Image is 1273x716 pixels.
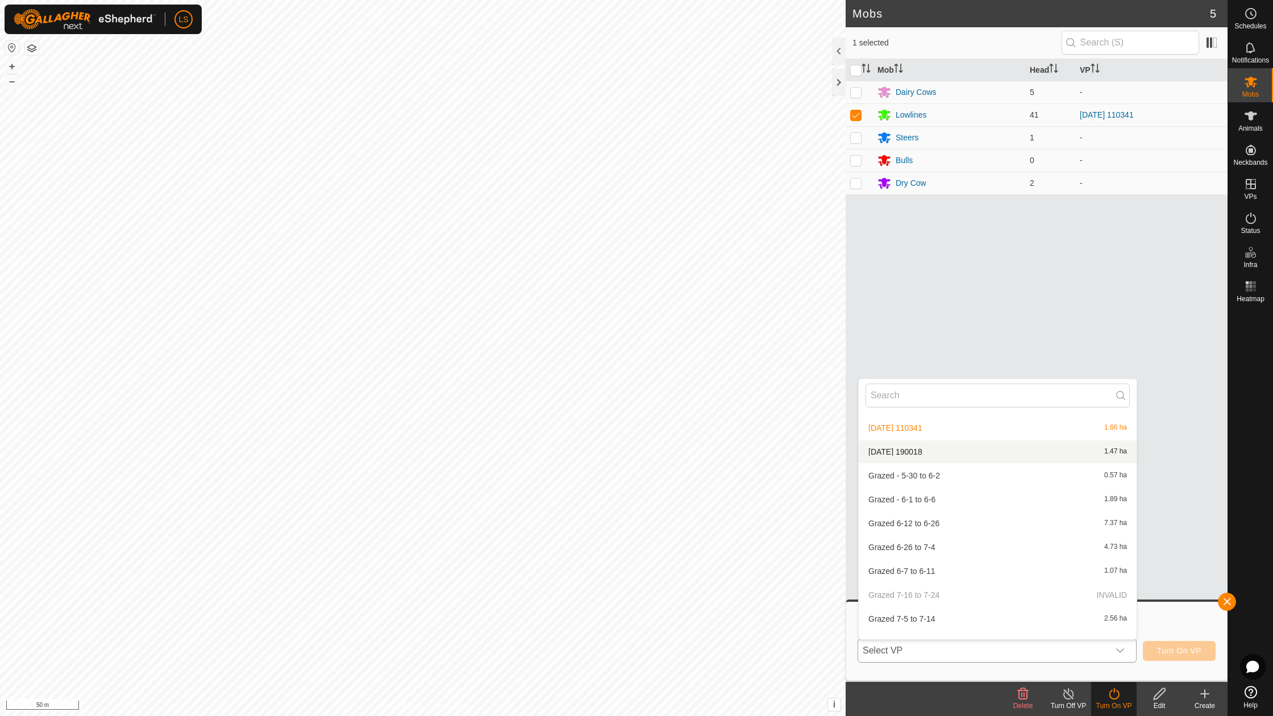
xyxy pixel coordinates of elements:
span: Turn On VP [1157,646,1201,655]
span: LS [178,14,188,26]
span: 5 [1030,88,1034,97]
li: Grazed 6-26 to 7-4 [859,536,1137,559]
li: Grazed 6-7 to 6-11 [859,560,1137,582]
td: - [1075,149,1228,172]
div: Dairy Cows [896,86,937,98]
span: 0.57 ha [1104,472,1127,480]
div: Create [1182,701,1228,711]
p-sorticon: Activate to sort [1091,65,1100,74]
span: Status [1241,227,1260,234]
span: 1.07 ha [1104,567,1127,575]
span: Grazed - 5-30 to 6-2 [868,472,940,480]
h2: Mobs [852,7,1210,20]
li: 2025-08-10 190018 [859,440,1137,463]
span: Grazed 7-5 to 7-14 [868,615,935,623]
a: Help [1228,681,1273,713]
span: POND [868,639,891,647]
span: 41 [1030,110,1039,119]
span: VPs [1244,193,1257,200]
span: Infra [1243,261,1257,268]
div: Turn On VP [1091,701,1137,711]
a: [DATE] 110341 [1080,110,1134,119]
span: 1 selected [852,37,1062,49]
span: 1.89 ha [1104,496,1127,503]
a: Privacy Policy [378,701,421,711]
li: Grazed - 6-1 to 6-6 [859,488,1137,511]
th: VP [1075,59,1228,81]
div: Bulls [896,155,913,166]
span: 4.73 ha [1104,543,1127,551]
div: dropdown trigger [1109,639,1131,662]
span: Grazed 6-12 to 6-26 [868,519,939,527]
span: Grazed - 6-1 to 6-6 [868,496,935,503]
span: 5 [1210,5,1216,22]
button: – [5,74,19,88]
span: Grazed 6-7 to 6-11 [868,567,935,575]
li: 2025-08-10 110341 [859,417,1137,439]
div: Lowlines [896,109,926,121]
input: Search (S) [1062,31,1199,55]
span: Mobs [1242,91,1259,98]
span: Select VP [858,639,1109,662]
input: Search [866,384,1130,407]
p-sorticon: Activate to sort [862,65,871,74]
p-sorticon: Activate to sort [1049,65,1058,74]
div: Edit [1137,701,1182,711]
span: [DATE] 190018 [868,448,922,456]
div: Turn Off VP [1046,701,1091,711]
th: Mob [873,59,1025,81]
div: Steers [896,132,918,144]
span: Schedules [1234,23,1266,30]
li: POND [859,631,1137,654]
td: - [1075,126,1228,149]
td: - [1075,81,1228,103]
span: Help [1243,702,1258,709]
span: 2.56 ha [1104,615,1127,623]
li: Grazed - 5-30 to 6-2 [859,464,1137,487]
span: 2 [1030,178,1034,188]
a: Contact Us [434,701,468,711]
span: Notifications [1232,57,1269,64]
span: 7.37 ha [1104,519,1127,527]
li: Grazed 7-5 to 7-14 [859,607,1137,630]
span: 1.66 ha [1104,424,1127,432]
span: Heatmap [1237,295,1264,302]
img: Gallagher Logo [14,9,156,30]
span: Grazed 6-26 to 7-4 [868,543,935,551]
th: Head [1025,59,1075,81]
li: Grazed 6-12 to 6-26 [859,512,1137,535]
button: Reset Map [5,41,19,55]
span: 1 [1030,133,1034,142]
button: + [5,60,19,73]
span: 1.01 ha [1104,639,1127,647]
span: Delete [1013,702,1033,710]
div: Dry Cow [896,177,926,189]
button: i [828,698,841,711]
button: Turn On VP [1143,641,1216,661]
td: - [1075,172,1228,194]
span: [DATE] 110341 [868,424,922,432]
button: Map Layers [25,41,39,55]
span: 1.47 ha [1104,448,1127,456]
p-sorticon: Activate to sort [894,65,903,74]
span: i [833,700,835,709]
span: Animals [1238,125,1263,132]
span: 0 [1030,156,1034,165]
span: Neckbands [1233,159,1267,166]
